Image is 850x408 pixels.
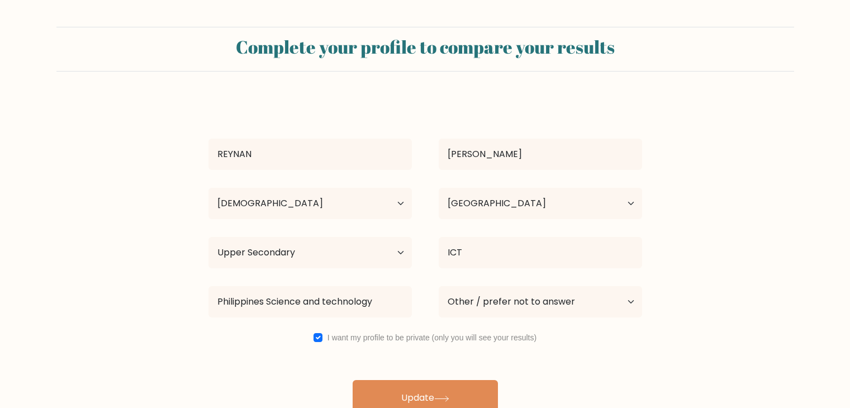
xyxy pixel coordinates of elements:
label: I want my profile to be private (only you will see your results) [327,333,536,342]
input: What did you study? [439,237,642,268]
h2: Complete your profile to compare your results [63,36,787,58]
input: First name [208,139,412,170]
input: Most relevant educational institution [208,286,412,317]
input: Last name [439,139,642,170]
